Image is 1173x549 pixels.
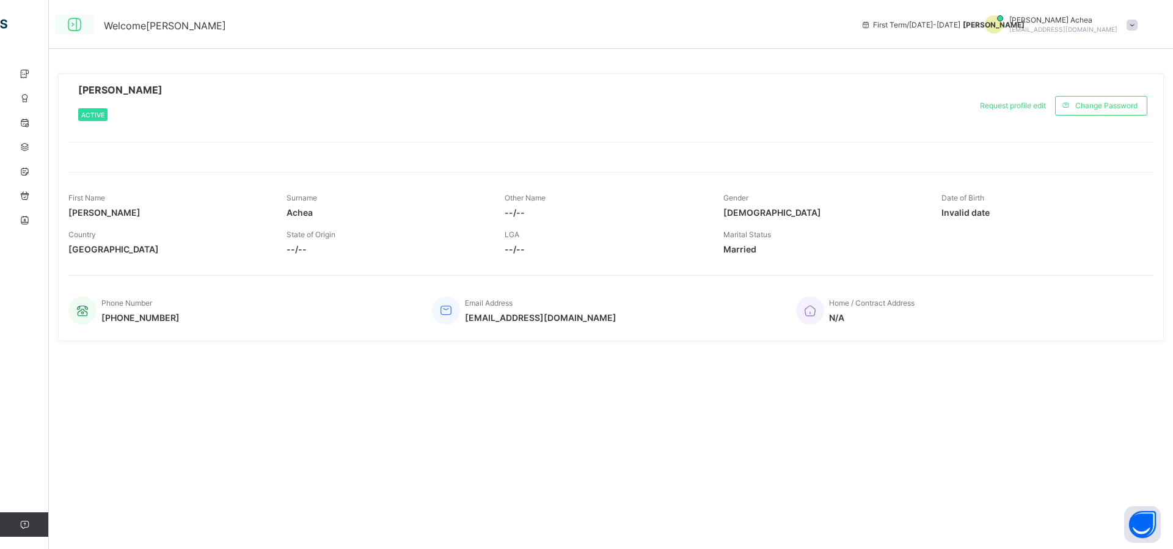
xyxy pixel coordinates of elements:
[829,312,915,323] span: N/A
[723,230,771,239] span: Marital Status
[505,207,704,218] span: --/--
[1009,15,1117,24] span: [PERSON_NAME] Achea
[101,312,180,323] span: [PHONE_NUMBER]
[287,244,486,254] span: --/--
[68,193,105,202] span: First Name
[1009,26,1117,33] span: [EMAIL_ADDRESS][DOMAIN_NAME]
[723,193,748,202] span: Gender
[465,312,616,323] span: [EMAIL_ADDRESS][DOMAIN_NAME]
[861,20,960,29] span: session/term information
[829,298,915,308] span: Home / Contract Address
[723,244,923,254] span: Married
[505,244,704,254] span: --/--
[963,20,1025,29] span: [PERSON_NAME]
[723,207,923,218] span: [DEMOGRAPHIC_DATA]
[941,207,1141,218] span: Invalid date
[104,20,226,32] span: Welcome [PERSON_NAME]
[1124,506,1161,543] button: Open asap
[941,193,984,202] span: Date of Birth
[505,230,519,239] span: LGA
[973,15,1144,34] div: JayneAchea
[1075,101,1138,110] span: Change Password
[465,298,513,308] span: Email Address
[287,230,335,239] span: State of Origin
[287,193,317,202] span: Surname
[980,101,1046,110] span: Request profile edit
[101,298,152,308] span: Phone Number
[68,244,268,254] span: [GEOGRAPHIC_DATA]
[78,84,163,96] span: [PERSON_NAME]
[68,230,96,239] span: Country
[68,207,268,218] span: [PERSON_NAME]
[505,193,546,202] span: Other Name
[287,207,486,218] span: Achea
[81,111,104,119] span: Active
